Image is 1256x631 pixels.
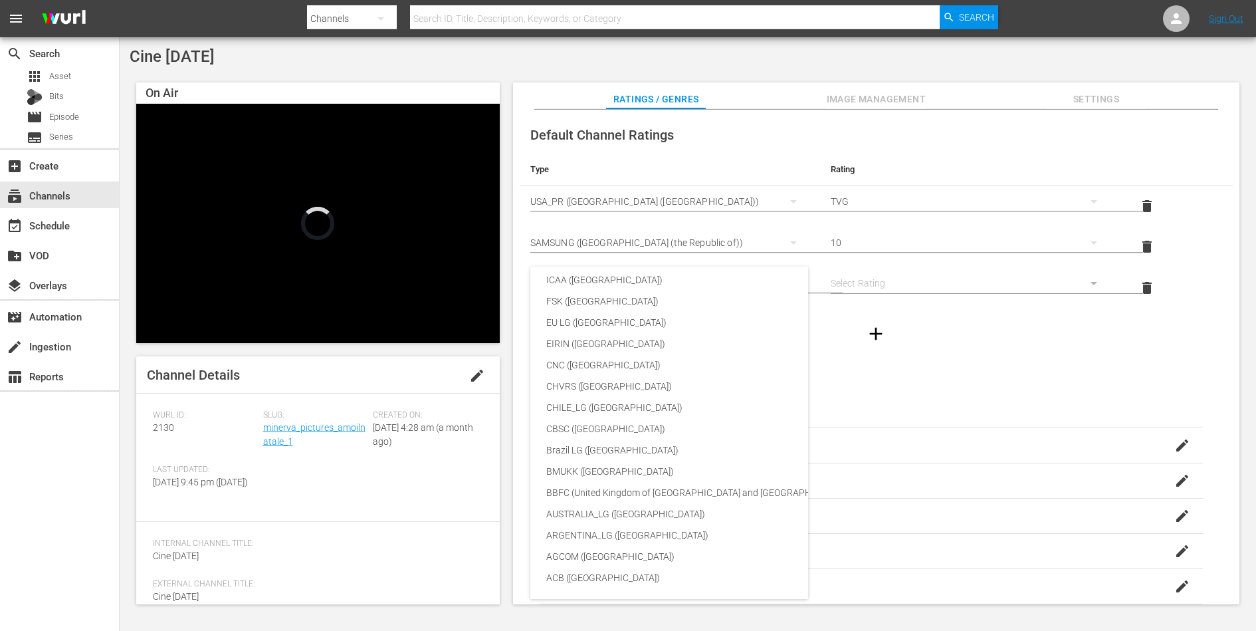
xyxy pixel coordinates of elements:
[546,546,873,567] div: AGCOM ([GEOGRAPHIC_DATA])
[546,461,873,482] div: BMUKK ([GEOGRAPHIC_DATA])
[546,397,873,418] div: CHILE_LG ([GEOGRAPHIC_DATA])
[546,291,873,312] div: FSK ([GEOGRAPHIC_DATA])
[546,376,873,397] div: CHVRS ([GEOGRAPHIC_DATA])
[546,418,873,440] div: CBSC ([GEOGRAPHIC_DATA])
[546,567,873,588] div: ACB ([GEOGRAPHIC_DATA])
[546,312,873,333] div: EU LG ([GEOGRAPHIC_DATA])
[546,269,873,291] div: ICAA ([GEOGRAPHIC_DATA])
[546,482,873,503] div: BBFC (United Kingdom of [GEOGRAPHIC_DATA] and [GEOGRAPHIC_DATA] (the))
[546,333,873,354] div: EIRIN ([GEOGRAPHIC_DATA])
[546,525,873,546] div: ARGENTINA_LG ([GEOGRAPHIC_DATA])
[546,440,873,461] div: Brazil LG ([GEOGRAPHIC_DATA])
[546,503,873,525] div: AUSTRALIA_LG ([GEOGRAPHIC_DATA])
[546,354,873,376] div: CNC ([GEOGRAPHIC_DATA])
